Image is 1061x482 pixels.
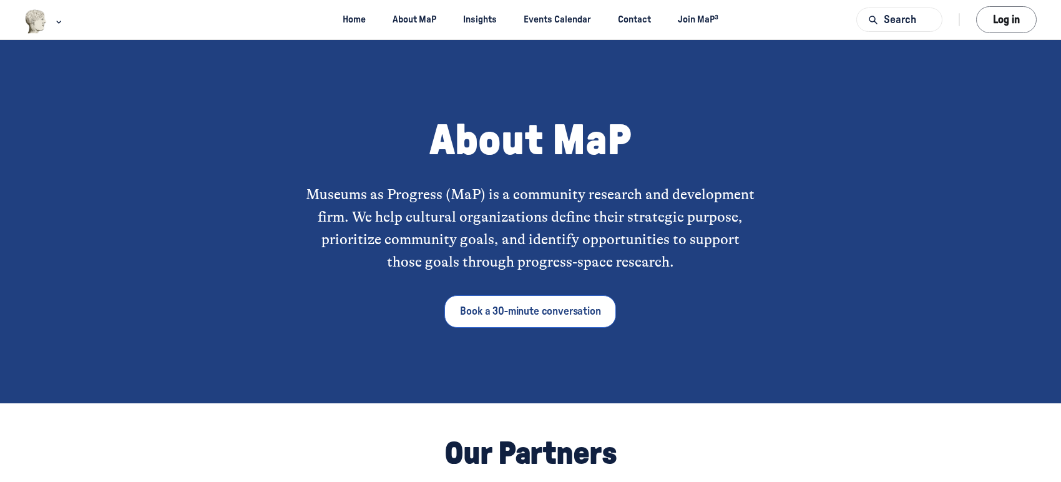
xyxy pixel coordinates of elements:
a: About MaP [382,8,447,31]
a: Events Calendar [513,8,602,31]
a: Contact [607,8,662,31]
button: Log in [976,6,1037,33]
span: Name [1,57,36,71]
span: Our Partners [444,438,617,470]
a: Join MaP³ [667,8,730,31]
a: Insights [452,8,508,31]
span: Museums as Progress (MaP) is a community research and development firm. We help cultural organiza... [306,186,758,270]
input: Enter name [1,74,132,102]
button: Search [856,7,942,32]
a: Home [331,8,376,31]
button: Send Me the Newsletter [277,74,427,102]
button: Museums as Progress logo [24,8,65,35]
span: Email [139,57,173,71]
a: Book a 30-minute conversation [444,295,616,328]
img: Museums as Progress logo [24,9,47,34]
input: Enter email [139,74,270,102]
span: About MaP [429,119,632,162]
